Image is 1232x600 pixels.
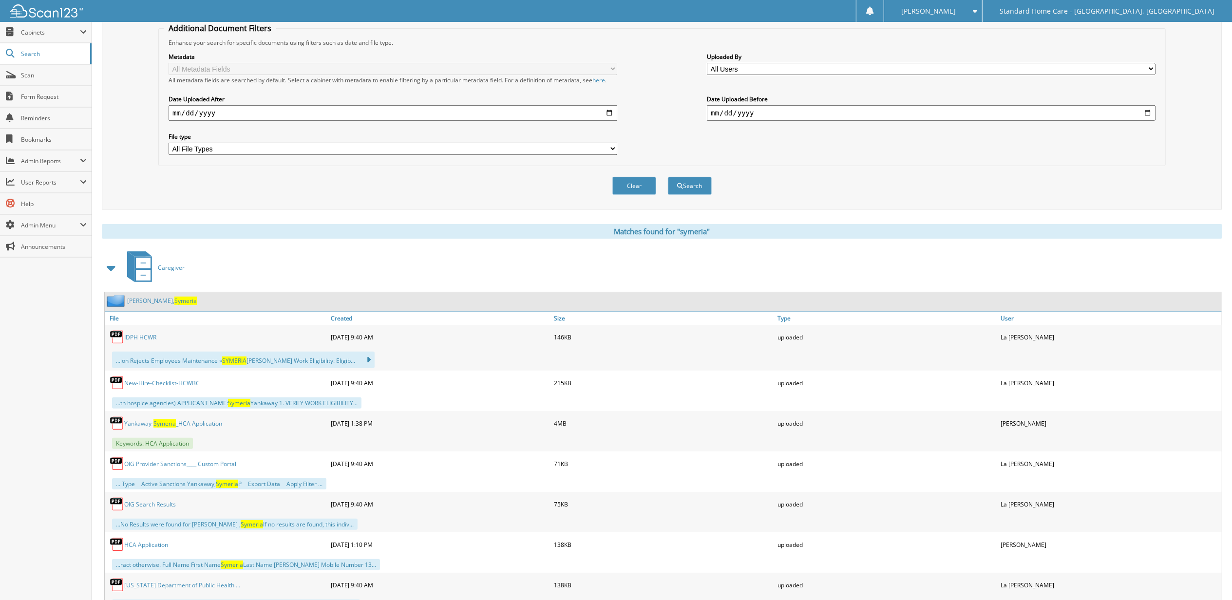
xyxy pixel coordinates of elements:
div: [DATE] 9:40 AM [328,454,552,473]
span: Search [21,50,85,58]
div: uploaded [775,413,999,433]
a: [US_STATE] Department of Public Health ... [124,581,240,589]
span: Keywords: HCA Application [112,438,193,449]
span: Admin Reports [21,157,80,165]
span: Form Request [21,93,87,101]
div: 4MB [551,413,775,433]
span: Symeria [153,419,176,428]
label: Metadata [169,53,617,61]
label: Uploaded By [707,53,1156,61]
div: [DATE] 9:40 AM [328,575,552,595]
span: Symeria [221,561,243,569]
div: 146KB [551,327,775,347]
img: PDF.png [110,578,124,592]
a: here [592,76,605,84]
label: File type [169,132,617,141]
span: Scan [21,71,87,79]
a: OIG Search Results [124,500,176,508]
div: La [PERSON_NAME] [998,494,1222,514]
div: 138KB [551,575,775,595]
div: ...No Results were found for [PERSON_NAME] , If no results are found, this indiv... [112,519,358,530]
div: uploaded [775,454,999,473]
div: La [PERSON_NAME] [998,373,1222,393]
span: Reminders [21,114,87,122]
a: IDPH HCWR [124,333,156,341]
a: Type [775,312,999,325]
a: Caregiver [121,248,185,287]
div: All metadata fields are searched by default. Select a cabinet with metadata to enable filtering b... [169,76,617,84]
img: folder2.png [107,295,127,307]
img: PDF.png [110,330,124,344]
input: end [707,105,1156,121]
a: Created [328,312,552,325]
label: Date Uploaded Before [707,95,1156,103]
div: uploaded [775,535,999,554]
a: File [105,312,328,325]
a: HCA Application [124,541,168,549]
div: [DATE] 1:10 PM [328,535,552,554]
span: [PERSON_NAME] [901,8,956,14]
div: [PERSON_NAME] [998,413,1222,433]
input: start [169,105,617,121]
span: Announcements [21,243,87,251]
span: Bookmarks [21,135,87,144]
div: [DATE] 9:40 AM [328,327,552,347]
iframe: Chat Widget [1183,553,1232,600]
legend: Additional Document Filters [164,23,276,34]
span: Standard Home Care - [GEOGRAPHIC_DATA], [GEOGRAPHIC_DATA] [1000,8,1215,14]
img: PDF.png [110,497,124,511]
img: PDF.png [110,416,124,431]
span: User Reports [21,178,80,187]
span: Symeria [241,520,263,528]
div: ...ract otherwise. Full Name First Name Last Name [PERSON_NAME] Mobile Number 13... [112,559,380,570]
span: SYMERIA [222,356,246,365]
div: La [PERSON_NAME] [998,454,1222,473]
span: Symeria [216,480,238,488]
div: [DATE] 1:38 PM [328,413,552,433]
div: ...th hospice agencies) APPLICANT NAME: Yankaway 1. VERIFY WORK ELIGIBILITY... [112,397,361,409]
a: Yankaway-Symeria_HCA Application [124,419,222,428]
div: uploaded [775,327,999,347]
div: [DATE] 9:40 AM [328,373,552,393]
img: scan123-logo-white.svg [10,4,83,18]
div: 75KB [551,494,775,514]
div: ... Type  Active Sanctions Yankaway, P  Export Data  Apply Filter ... [112,478,326,489]
div: uploaded [775,373,999,393]
img: PDF.png [110,456,124,471]
a: User [998,312,1222,325]
div: Enhance your search for specific documents using filters such as date and file type. [164,38,1160,47]
img: PDF.png [110,537,124,552]
div: [PERSON_NAME] [998,535,1222,554]
div: La [PERSON_NAME] [998,575,1222,595]
span: Symeria [174,297,197,305]
span: Symeria [228,399,250,407]
span: Help [21,200,87,208]
div: 215KB [551,373,775,393]
span: Cabinets [21,28,80,37]
div: Matches found for "symeria" [102,224,1222,239]
div: uploaded [775,575,999,595]
label: Date Uploaded After [169,95,617,103]
button: Search [668,177,712,195]
span: Caregiver [158,263,185,272]
span: Admin Menu [21,221,80,229]
button: Clear [612,177,656,195]
a: Size [551,312,775,325]
div: 138KB [551,535,775,554]
img: PDF.png [110,375,124,390]
a: [PERSON_NAME],Symeria [127,297,197,305]
div: 71KB [551,454,775,473]
div: ...ion Rejects Employees Maintenance » [PERSON_NAME] Work Eligibility: Eligib... [112,352,375,368]
div: uploaded [775,494,999,514]
div: La [PERSON_NAME] [998,327,1222,347]
a: New-Hire-Checklist-HCWBC [124,379,200,387]
a: OIG Provider Sanctions____ Custom Portal [124,460,236,468]
div: [DATE] 9:40 AM [328,494,552,514]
